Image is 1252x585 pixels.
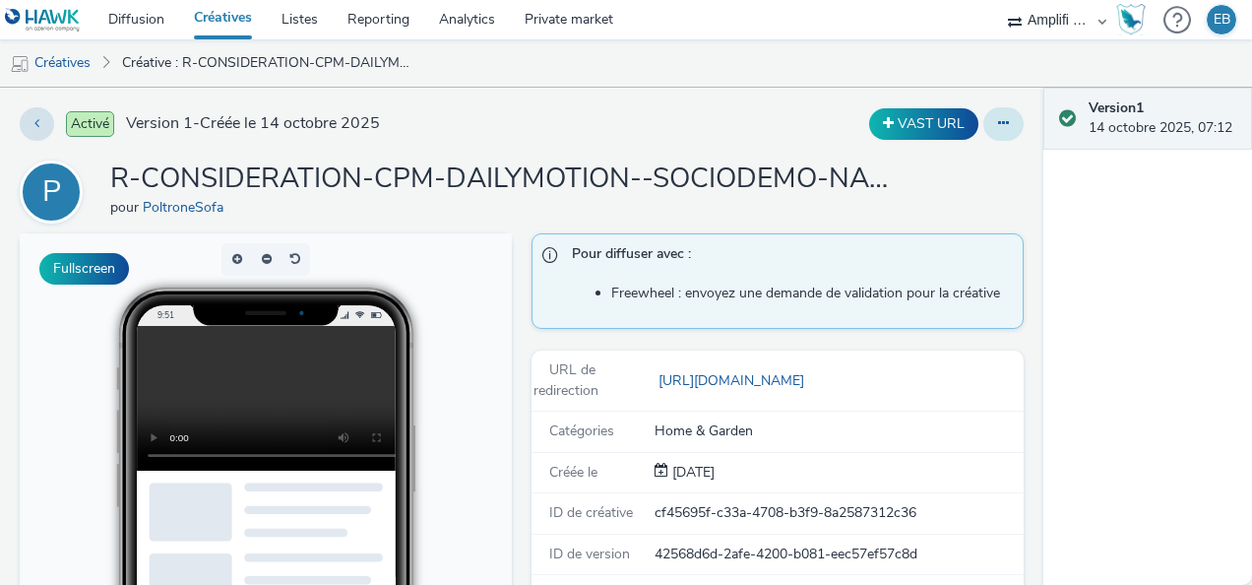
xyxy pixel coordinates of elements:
[39,253,129,285] button: Fullscreen
[1116,4,1154,35] a: Hawk Academy
[1116,4,1146,35] img: Hawk Academy
[143,198,231,217] a: PoltroneSofa
[110,161,898,198] h1: R-CONSIDERATION-CPM-DAILYMOTION--SOCIODEMO-NA-TRUEVIEWSKIPPABLE-1x1-Multidevice-15s_W42_V1_STORE_...
[328,408,468,431] li: Smartphone
[668,463,715,483] div: Création 14 octobre 2025, 07:12
[110,198,143,217] span: pour
[1214,5,1230,34] div: EB
[668,463,715,482] span: [DATE]
[126,112,380,135] span: Version 1 - Créée le 14 octobre 2025
[655,422,1022,441] div: Home & Garden
[572,244,1003,270] span: Pour diffuser avec :
[611,284,1013,303] li: Freewheel : envoyez une demande de validation pour la créative
[10,54,30,74] img: mobile
[112,39,425,87] a: Créative : R-CONSIDERATION-CPM-DAILYMOTION--SOCIODEMO-NA-TRUEVIEWSKIPPABLE-1x1-Multidevice-15s_W4...
[549,545,630,563] span: ID de version
[328,431,468,455] li: Ordinateur
[354,437,410,449] span: Ordinateur
[66,111,114,137] span: Activé
[42,164,61,220] div: P
[533,360,598,399] span: URL de redirection
[20,182,91,201] a: P
[354,461,402,473] span: QR Code
[354,414,418,425] span: Smartphone
[1089,98,1144,117] strong: Version 1
[5,8,81,32] img: undefined Logo
[864,108,983,140] div: Dupliquer la créative en un VAST URL
[549,422,614,440] span: Catégories
[328,455,468,479] li: QR Code
[655,371,812,390] a: [URL][DOMAIN_NAME]
[138,76,155,87] span: 9:51
[655,545,1022,564] div: 42568d6d-2afe-4200-b081-eec57ef57c8d
[869,108,978,140] button: VAST URL
[549,463,597,482] span: Créée le
[549,503,633,522] span: ID de créative
[655,503,1022,523] div: cf45695f-c33a-4708-b3f9-8a2587312c36
[1089,98,1236,139] div: 14 octobre 2025, 07:12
